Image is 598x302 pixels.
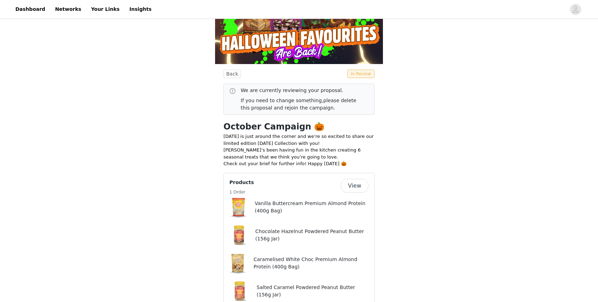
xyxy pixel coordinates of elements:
[341,179,369,193] button: View
[125,1,156,17] a: Insights
[51,1,85,17] a: Networks
[227,196,250,218] img: Vanilla Buttercream Premium Almond Protein (400g Bag)
[255,200,369,215] h4: Vanilla Buttercream Premium Almond Protein (400g Bag)
[228,224,250,246] img: Chocolate Hazelnut Powdered Peanut Butter (156g Jar)
[223,147,361,160] span: [PERSON_NAME]’s been having fun in the kitchen creating 6 seasonal treats that we think you’re go...
[229,179,254,186] h4: Products
[572,4,579,15] div: avatar
[241,87,363,94] p: We are currently reviewing your proposal.
[254,256,369,271] h4: Caramelised White Choc Premium Almond Protein (400g Bag)
[223,70,241,78] button: Back
[241,97,363,112] p: If you need to change something,
[11,1,49,17] a: Dashboard
[223,120,375,133] h1: October Campaign 🎃
[223,134,373,146] span: [DATE] is just around the corner and we’re so excited to share our limited edition [DATE] Collect...
[255,228,369,243] h4: Chocolate Hazelnut Powdered Peanut Butter (156g Jar)
[347,70,375,78] span: In Review
[223,161,347,166] span: Check out your brief for further info! Happy [DATE] 🎃
[257,284,369,299] h4: Salted Caramel Powdered Peanut Butter (156g Jar)
[227,252,249,274] img: Caramelised White Choc Premium Almond Protein (400g Bag)
[87,1,124,17] a: Your Links
[229,189,254,195] h5: 1 Order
